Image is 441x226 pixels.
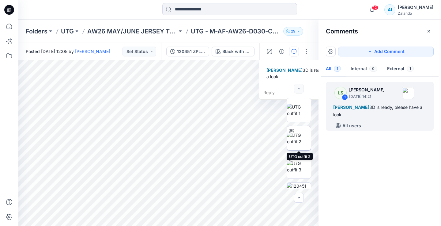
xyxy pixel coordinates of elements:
img: UTG outfit 2 [287,132,311,145]
button: All [321,61,346,77]
div: AI [384,4,395,15]
span: 1 [407,66,414,72]
a: [PERSON_NAME] [75,49,110,54]
a: UTG [61,27,74,36]
button: All users [333,121,364,131]
button: 120451 ZPL SET DEV KM [166,47,209,56]
div: 3D is ready, please have a look [264,64,355,82]
img: UTG outfit 3 [287,160,311,173]
div: 1 [342,94,348,100]
h2: Comments [326,28,358,35]
button: Details [277,47,287,56]
p: [DATE] 14:21 [349,94,385,100]
button: Add Comment [338,47,434,56]
div: Black with [PERSON_NAME] [222,48,251,55]
div: LS [334,87,347,99]
span: 0 [369,66,377,72]
button: External [382,61,419,77]
button: Internal [346,61,382,77]
div: Zalando [398,11,433,16]
div: Reply [259,86,360,99]
p: All users [342,122,361,129]
span: [PERSON_NAME] [333,105,369,110]
p: UTG - M-AF-AW26-D030-CK / 120451 [191,27,281,36]
span: 1 [334,66,341,72]
p: [PERSON_NAME] [349,86,385,94]
span: 12 [372,5,379,10]
img: UTG outfit 1 [287,104,311,117]
p: 29 [291,28,296,35]
div: 3D is ready, please have a look [333,104,426,118]
span: Posted [DATE] 12:05 by [26,48,110,55]
a: AW26 MAY/JUNE JERSEY TOPS [87,27,177,36]
div: 120451 ZPL SET DEV KM [177,48,205,55]
button: 29 [283,27,303,36]
div: [PERSON_NAME] [398,4,433,11]
a: Folders [26,27,47,36]
img: 120451 ZPL SET DEV KM_Black with Egret pants 1_Workmanship illustrations - 120451 [287,183,311,207]
span: [PERSON_NAME] [266,67,303,73]
button: Black with [PERSON_NAME] [212,47,254,56]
